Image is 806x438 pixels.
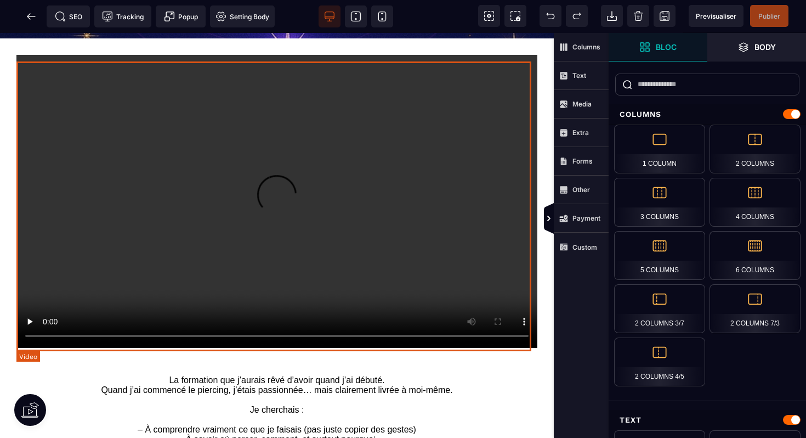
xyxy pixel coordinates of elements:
span: Open Layer Manager [707,33,806,61]
div: 3 Columns [614,178,705,227]
div: Columns [609,104,806,125]
strong: Bloc [656,43,677,51]
strong: Columns [572,43,600,51]
strong: Extra [572,128,589,137]
span: Preview [689,5,743,27]
span: SEO [55,11,82,22]
span: Previsualiser [696,12,736,20]
div: 4 Columns [709,178,801,227]
span: Screenshot [504,5,526,27]
div: 2 Columns 4/5 [614,338,705,386]
strong: Media [572,100,592,108]
strong: Body [754,43,776,51]
strong: Payment [572,214,600,222]
strong: Forms [572,157,593,165]
strong: Custom [572,243,597,251]
div: 6 Columns [709,231,801,280]
div: 1 Column [614,125,705,173]
span: Setting Body [215,11,269,22]
span: View components [478,5,500,27]
span: Open Blocks [609,33,707,61]
div: 2 Columns [709,125,801,173]
div: 2 Columns 7/3 [709,284,801,333]
strong: Text [572,71,586,80]
div: Text [609,410,806,430]
span: Tracking [102,11,144,22]
strong: Other [572,186,590,194]
span: Popup [164,11,198,22]
div: 5 Columns [614,231,705,280]
span: Publier [758,12,780,20]
div: 2 Columns 3/7 [614,284,705,333]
